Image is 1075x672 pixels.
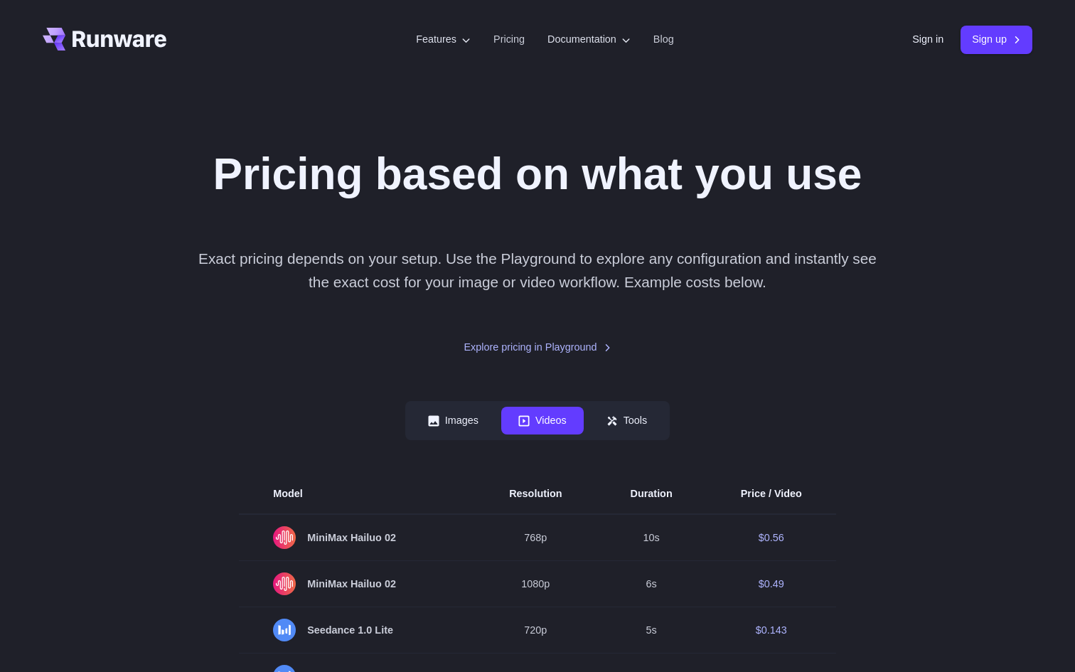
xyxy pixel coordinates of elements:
[707,561,836,607] td: $0.49
[597,514,707,561] td: 10s
[707,607,836,654] td: $0.143
[475,607,596,654] td: 720p
[239,474,475,514] th: Model
[493,31,525,48] a: Pricing
[597,474,707,514] th: Duration
[273,526,441,549] span: MiniMax Hailuo 02
[653,31,674,48] a: Blog
[273,619,441,641] span: Seedance 1.0 Lite
[912,31,943,48] a: Sign in
[273,572,441,595] span: MiniMax Hailuo 02
[213,148,862,201] h1: Pricing based on what you use
[597,561,707,607] td: 6s
[475,561,596,607] td: 1080p
[961,26,1032,53] a: Sign up
[416,31,471,48] label: Features
[464,339,611,356] a: Explore pricing in Playground
[411,407,496,434] button: Images
[475,514,596,561] td: 768p
[589,407,665,434] button: Tools
[501,407,584,434] button: Videos
[707,474,836,514] th: Price / Video
[597,607,707,654] td: 5s
[43,28,166,50] a: Go to /
[547,31,631,48] label: Documentation
[191,247,884,294] p: Exact pricing depends on your setup. Use the Playground to explore any configuration and instantl...
[707,514,836,561] td: $0.56
[475,474,596,514] th: Resolution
